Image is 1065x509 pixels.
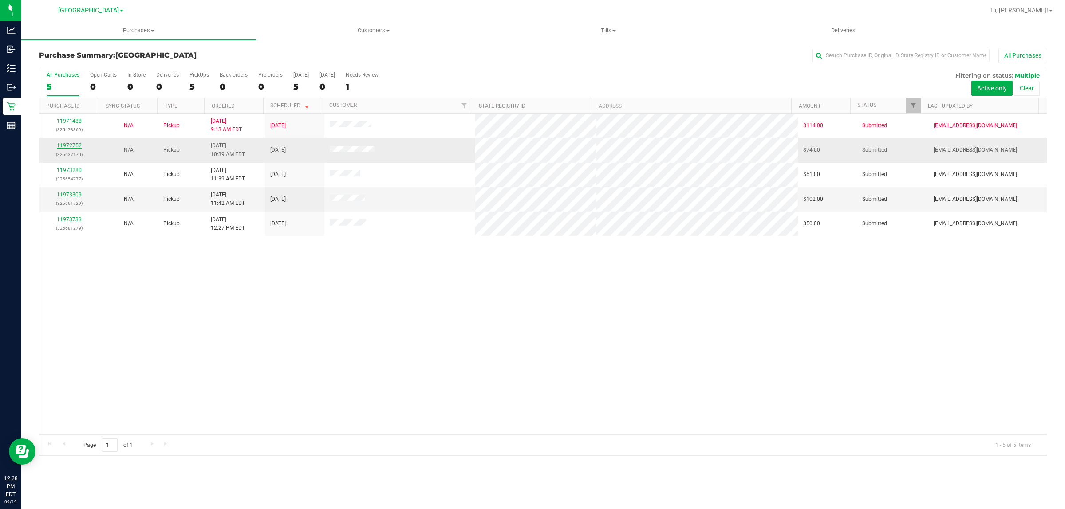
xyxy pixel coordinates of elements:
[857,102,876,108] a: Status
[293,72,309,78] div: [DATE]
[106,103,140,109] a: Sync Status
[156,82,179,92] div: 0
[803,195,823,204] span: $102.00
[990,7,1048,14] span: Hi, [PERSON_NAME]!
[165,103,177,109] a: Type
[862,121,887,130] span: Submitted
[124,219,134,228] button: N/A
[998,48,1047,63] button: All Purchases
[319,72,335,78] div: [DATE]
[90,72,117,78] div: Open Carts
[163,146,180,154] span: Pickup
[803,170,820,179] span: $51.00
[803,121,823,130] span: $114.00
[57,142,82,149] a: 11972752
[862,146,887,154] span: Submitted
[58,7,119,14] span: [GEOGRAPHIC_DATA]
[258,72,283,78] div: Pre-orders
[7,26,16,35] inline-svg: Analytics
[4,474,17,498] p: 12:28 PM EDT
[76,438,140,452] span: Page of 1
[189,82,209,92] div: 5
[124,122,134,129] span: Not Applicable
[212,103,235,109] a: Ordered
[457,98,472,113] a: Filter
[47,82,79,92] div: 5
[270,121,286,130] span: [DATE]
[124,170,134,179] button: N/A
[256,21,491,40] a: Customers
[491,27,725,35] span: Tills
[127,82,146,92] div: 0
[270,146,286,154] span: [DATE]
[270,170,286,179] span: [DATE]
[47,72,79,78] div: All Purchases
[270,102,311,109] a: Scheduled
[211,215,245,232] span: [DATE] 12:27 PM EDT
[319,82,335,92] div: 0
[862,219,887,228] span: Submitted
[4,498,17,505] p: 09/19
[934,146,1017,154] span: [EMAIL_ADDRESS][DOMAIN_NAME]
[57,167,82,173] a: 11973280
[211,117,242,134] span: [DATE] 9:13 AM EDT
[258,82,283,92] div: 0
[46,103,80,109] a: Purchase ID
[115,51,197,59] span: [GEOGRAPHIC_DATA]
[1014,81,1040,96] button: Clear
[124,146,134,154] button: N/A
[90,82,117,92] div: 0
[812,49,990,62] input: Search Purchase ID, Original ID, State Registry ID or Customer Name...
[346,72,379,78] div: Needs Review
[862,170,887,179] span: Submitted
[163,195,180,204] span: Pickup
[211,141,245,158] span: [DATE] 10:39 AM EDT
[270,195,286,204] span: [DATE]
[163,121,180,130] span: Pickup
[592,98,791,114] th: Address
[124,195,134,204] button: N/A
[57,118,82,124] a: 11971488
[124,196,134,202] span: Not Applicable
[491,21,726,40] a: Tills
[7,83,16,92] inline-svg: Outbound
[45,125,94,134] p: (325473369)
[934,219,1017,228] span: [EMAIL_ADDRESS][DOMAIN_NAME]
[270,219,286,228] span: [DATE]
[329,102,357,108] a: Customer
[928,103,973,109] a: Last Updated By
[934,195,1017,204] span: [EMAIL_ADDRESS][DOMAIN_NAME]
[256,27,490,35] span: Customers
[124,147,134,153] span: Not Applicable
[45,199,94,208] p: (325661729)
[9,438,35,465] iframe: Resource center
[57,216,82,223] a: 11973733
[57,192,82,198] a: 11973309
[163,219,180,228] span: Pickup
[7,121,16,130] inline-svg: Reports
[211,166,245,183] span: [DATE] 11:39 AM EDT
[21,21,256,40] a: Purchases
[934,170,1017,179] span: [EMAIL_ADDRESS][DOMAIN_NAME]
[156,72,179,78] div: Deliveries
[45,150,94,159] p: (325637170)
[189,72,209,78] div: PickUps
[726,21,961,40] a: Deliveries
[803,219,820,228] span: $50.00
[124,171,134,177] span: Not Applicable
[293,82,309,92] div: 5
[124,121,134,130] button: N/A
[39,51,375,59] h3: Purchase Summary:
[124,220,134,227] span: Not Applicable
[45,175,94,183] p: (325654777)
[479,103,525,109] a: State Registry ID
[862,195,887,204] span: Submitted
[163,170,180,179] span: Pickup
[988,438,1038,451] span: 1 - 5 of 5 items
[819,27,868,35] span: Deliveries
[799,103,821,109] a: Amount
[211,191,245,208] span: [DATE] 11:42 AM EDT
[7,102,16,111] inline-svg: Retail
[21,27,256,35] span: Purchases
[127,72,146,78] div: In Store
